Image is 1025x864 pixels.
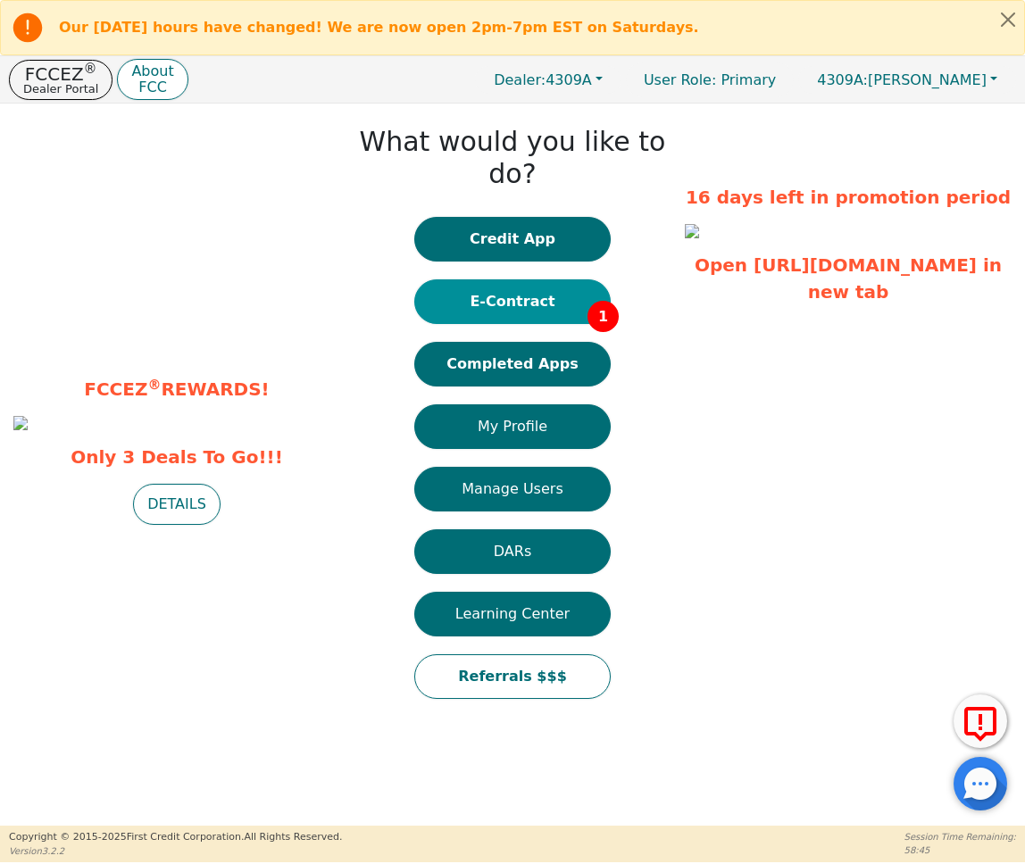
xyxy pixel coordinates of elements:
[414,404,611,449] button: My Profile
[414,592,611,636] button: Learning Center
[644,71,716,88] span: User Role :
[904,843,1016,857] p: 58:45
[414,654,611,699] button: Referrals $$$
[414,342,611,386] button: Completed Apps
[84,61,97,77] sup: ®
[131,64,173,79] p: About
[59,19,699,36] b: Our [DATE] hours have changed! We are now open 2pm-7pm EST on Saturdays.
[244,831,342,843] span: All Rights Reserved.
[13,444,340,470] span: Only 3 Deals To Go!!!
[414,217,611,262] button: Credit App
[817,71,987,88] span: [PERSON_NAME]
[992,1,1024,37] button: Close alert
[13,416,28,430] img: c2dfbae8-86a1-43af-a4ac-4c713a623f0d
[23,65,98,83] p: FCCEZ
[9,60,112,100] button: FCCEZ®Dealer Portal
[817,71,868,88] span: 4309A:
[147,377,161,393] sup: ®
[23,83,98,95] p: Dealer Portal
[414,529,611,574] button: DARs
[494,71,546,88] span: Dealer:
[626,62,794,97] p: Primary
[685,184,1012,211] p: 16 days left in promotion period
[626,62,794,97] a: User Role: Primary
[414,279,611,324] button: E-Contract1
[117,59,187,101] button: AboutFCC
[587,301,619,332] span: 1
[133,484,221,525] button: DETAILS
[904,830,1016,843] p: Session Time Remaining:
[494,71,592,88] span: 4309A
[695,254,1002,303] a: Open [URL][DOMAIN_NAME] in new tab
[9,844,342,858] p: Version 3.2.2
[954,694,1007,748] button: Report Error to FCC
[798,66,1016,94] button: 4309A:[PERSON_NAME]
[13,376,340,403] p: FCCEZ REWARDS!
[414,467,611,511] button: Manage Users
[131,80,173,95] p: FCC
[9,830,342,845] p: Copyright © 2015- 2025 First Credit Corporation.
[475,66,621,94] button: Dealer:4309A
[685,224,699,238] img: 5da56b79-9c07-47aa-b73a-165b5dbdb333
[349,126,676,190] h1: What would you like to do?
